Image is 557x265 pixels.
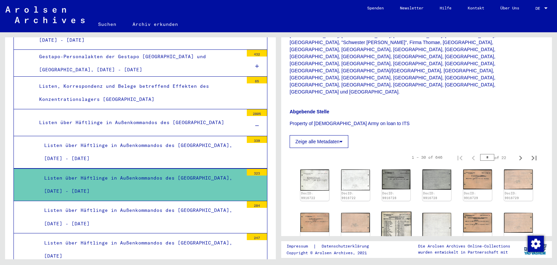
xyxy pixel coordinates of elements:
a: DocID: 9916729 [505,191,519,200]
div: 65 [247,77,267,83]
div: Listen über Häftlinge in Außenkommandos des [GEOGRAPHIC_DATA], [DATE] - [DATE] [39,204,243,230]
p: Property of [DEMOGRAPHIC_DATA] Army on loan to ITS [290,120,544,127]
img: 001.jpg [381,212,411,253]
div: Listen über Häftlinge in Außenkommandos des [GEOGRAPHIC_DATA], [DATE] [39,236,243,263]
div: 284 [247,201,267,208]
img: 002.jpg [422,213,451,253]
img: yv_logo.png [523,241,548,258]
div: 247 [247,233,267,240]
img: 001.jpg [382,169,411,189]
button: First page [453,151,467,164]
div: | [287,243,377,250]
span: DE [535,6,543,11]
img: 002.jpg [504,169,533,189]
button: Zeige alle Metadaten [290,135,348,148]
a: DocID: 9916728 [423,191,437,200]
a: DocID: 9916729 [464,191,478,200]
div: 339 [247,136,267,143]
img: 002.jpg [341,213,370,232]
img: Zustimmung ändern [528,236,544,252]
a: DocID: 9916728 [382,191,397,200]
a: Archiv erkunden [124,16,186,32]
img: 001.jpg [300,213,329,232]
p: Die Arolsen Archives Online-Collections [418,243,510,249]
div: of 22 [480,154,514,161]
div: Listen, Korrespondenz und Belege betreffend Effekten des Konzentrationslagers [GEOGRAPHIC_DATA] [34,80,243,106]
img: 001.jpg [300,169,329,190]
img: 002.jpg [422,169,451,189]
img: 002.jpg [341,169,370,190]
div: Gestapo-Personalakten der Gestapo [GEOGRAPHIC_DATA] und [GEOGRAPHIC_DATA], [DATE] - [DATE] [34,50,243,76]
div: Listen über Häftlinge in Außenkommandos des [GEOGRAPHIC_DATA], [DATE] - [DATE] [39,172,243,198]
button: Last page [527,151,541,164]
img: 001.jpg [463,213,492,232]
b: Abgebende Stelle [290,109,329,114]
img: Arolsen_neg.svg [5,6,85,23]
button: Previous page [467,151,480,164]
div: Listen über Häftlinge in Außenkommandos des [GEOGRAPHIC_DATA], [DATE] - [DATE] [39,139,243,165]
a: Suchen [90,16,124,32]
a: Impressum [287,243,313,250]
div: 1 – 30 of 646 [412,154,442,160]
a: Datenschutzerklärung [316,243,377,250]
button: Next page [514,151,527,164]
a: DocID: 9916722 [342,191,356,200]
div: 2805 [247,109,267,116]
img: 002.jpg [504,213,533,233]
a: DocID: 9916722 [301,191,315,200]
p: Copyright © Arolsen Archives, 2021 [287,250,377,256]
div: Listen über Häftlinge in Außenkommandos des [GEOGRAPHIC_DATA] [34,116,243,129]
p: wurden entwickelt in Partnerschaft mit [418,249,510,255]
div: 323 [247,169,267,176]
div: 432 [247,50,267,56]
img: 001.jpg [463,169,492,189]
